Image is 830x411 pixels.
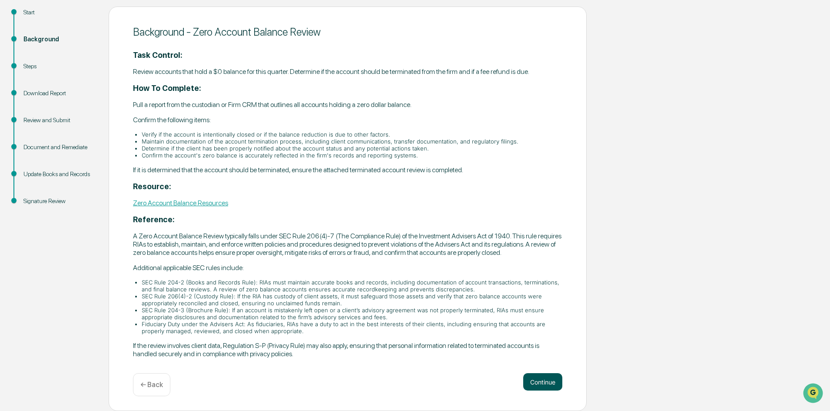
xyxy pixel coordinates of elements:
li: SEC Rule 204-2 (Books and Records Rule): RIAs must maintain accurate books and records, including... [142,279,562,293]
div: Background [23,35,95,44]
li: Verify if the account is intentionally closed or if the balance reduction is due to other factors. [142,131,562,138]
p: How can we help? [9,18,158,32]
p: Pull a report from the custodian or Firm CRM that outlines all accounts holding a zero dollar bal... [133,100,562,109]
img: 1746055101610-c473b297-6a78-478c-a979-82029cc54cd1 [9,67,24,82]
div: We're available if you need us! [30,75,110,82]
a: 🖐️Preclearance [5,106,60,122]
div: Document and Remediate [23,143,95,152]
strong: How To Complete: [133,84,201,93]
div: 🗄️ [63,110,70,117]
span: Data Lookup [17,126,55,135]
span: Attestations [72,110,108,118]
strong: Resource: [133,182,171,191]
div: 🔎 [9,127,16,134]
li: Maintain documentation of the account termination process, including client communications, trans... [142,138,562,145]
p: Confirm the following items: [133,116,562,124]
li: SEC Rule 204-3 (Brochure Rule): If an account is mistakenly left open or a client’s advisory agre... [142,307,562,321]
div: Signature Review [23,197,95,206]
div: Review and Submit [23,116,95,125]
div: 🖐️ [9,110,16,117]
div: Steps [23,62,95,71]
iframe: Open customer support [802,382,826,406]
span: Pylon [86,147,105,154]
div: Start new chat [30,67,143,75]
p: If it is determined that the account should be terminated, ensure the attached terminated account... [133,166,562,174]
p: If the review involves client data, Regulation S-P (Privacy Rule) may also apply, ensuring that p... [133,341,562,358]
strong: Reference: [133,215,175,224]
a: 🔎Data Lookup [5,123,58,138]
li: Fiduciary Duty under the Advisers Act: As fiduciaries, RIAs have a duty to act in the best intere... [142,321,562,334]
div: Update Books and Records [23,170,95,179]
a: Powered byPylon [61,147,105,154]
button: Start new chat [148,69,158,80]
div: Start [23,8,95,17]
a: Zero Account Balance Resources [133,199,228,207]
button: Continue [523,373,562,391]
p: ← Back [140,381,163,389]
div: Background - Zero Account Balance Review [133,26,562,38]
div: Download Report [23,89,95,98]
p: Additional applicable SEC rules include: [133,264,562,272]
li: Confirm the account's zero balance is accurately reflected in the firm's records and reporting sy... [142,152,562,159]
li: Determine if the client has been properly notified about the account status and any potential act... [142,145,562,152]
span: Preclearance [17,110,56,118]
a: 🗄️Attestations [60,106,111,122]
p: Review accounts that hold a $0 balance for this quarter. Determine if the account should be termi... [133,67,562,76]
p: A Zero Account Balance Review typically falls under SEC Rule 206(4)-7 (The Compliance Rule) of th... [133,232,562,257]
strong: Task Control: [133,50,183,60]
li: SEC Rule 206(4)-2 (Custody Rule): If the RIA has custody of client assets, it must safeguard thos... [142,293,562,307]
